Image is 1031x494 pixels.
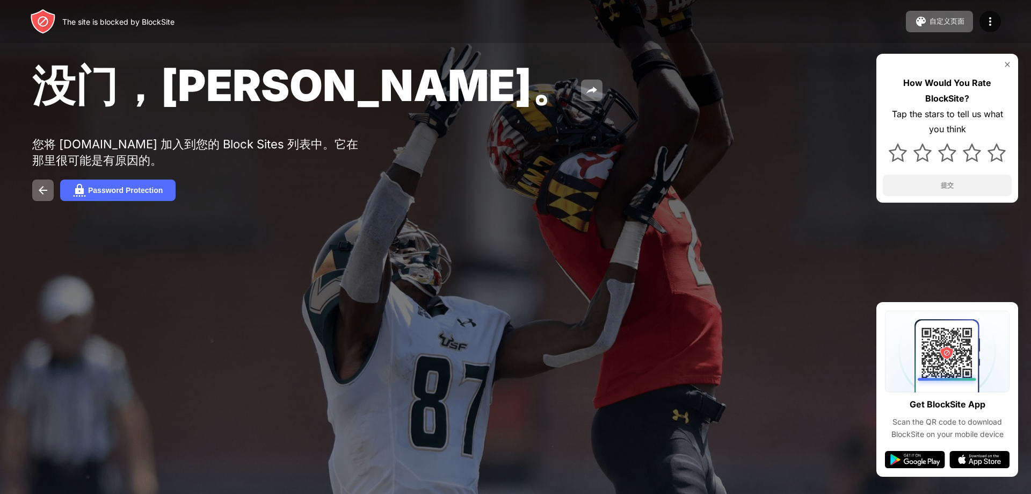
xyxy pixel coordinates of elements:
[938,144,956,162] img: star.svg
[883,106,1012,138] div: Tap the stars to tell us what you think
[885,311,1010,392] img: qrcode.svg
[984,15,997,28] img: menu-icon.svg
[906,11,973,32] button: 自定义页面
[885,416,1010,440] div: Scan the QR code to download BlockSite on your mobile device
[32,137,364,169] div: 您将 [DOMAIN_NAME] 加入到您的 Block Sites 列表中。它在那里很可能是有原因的。
[30,9,56,34] img: header-logo.svg
[913,144,932,162] img: star.svg
[949,451,1010,468] img: app-store.svg
[988,144,1006,162] img: star.svg
[885,451,945,468] img: google-play.svg
[963,144,981,162] img: star.svg
[889,144,907,162] img: star.svg
[73,184,86,197] img: password.svg
[37,184,49,197] img: back.svg
[930,17,964,26] div: 自定义页面
[883,175,1012,196] button: 提交
[62,17,175,26] div: The site is blocked by BlockSite
[1003,60,1012,69] img: rate-us-close.svg
[32,59,575,111] span: 没门，[PERSON_NAME]。
[88,186,163,195] div: Password Protection
[883,75,1012,106] div: How Would You Rate BlockSite?
[60,180,176,201] button: Password Protection
[910,397,985,412] div: Get BlockSite App
[914,15,927,28] img: pallet.svg
[585,84,598,97] img: share.svg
